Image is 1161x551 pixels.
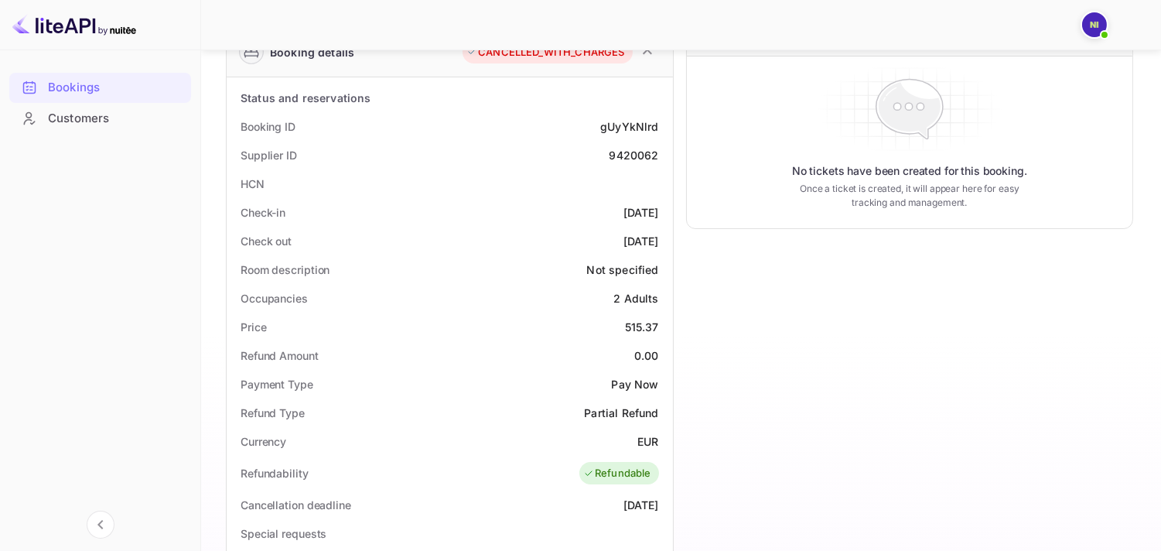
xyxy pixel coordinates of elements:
[625,319,659,335] div: 515.37
[241,376,313,392] div: Payment Type
[241,290,308,306] div: Occupancies
[9,104,191,132] a: Customers
[613,290,658,306] div: 2 Adults
[791,182,1029,210] p: Once a ticket is created, it will appear here for easy tracking and management.
[87,511,114,539] button: Collapse navigation
[623,204,659,221] div: [DATE]
[466,45,624,60] div: CANCELLED_WITH_CHARGES
[587,262,659,278] div: Not specified
[241,118,295,135] div: Booking ID
[583,466,651,481] div: Refundable
[637,433,658,450] div: EUR
[600,118,658,135] div: gUyYkNlrd
[12,12,136,37] img: LiteAPI logo
[609,147,658,163] div: 9420062
[584,405,658,421] div: Partial Refund
[9,104,191,134] div: Customers
[241,90,370,106] div: Status and reservations
[241,433,286,450] div: Currency
[1082,12,1107,37] img: N Ibadah
[623,233,659,249] div: [DATE]
[241,347,319,364] div: Refund Amount
[611,376,658,392] div: Pay Now
[792,163,1027,179] p: No tickets have been created for this booking.
[241,262,330,278] div: Room description
[241,233,292,249] div: Check out
[241,147,297,163] div: Supplier ID
[634,347,659,364] div: 0.00
[241,405,305,421] div: Refund Type
[270,44,354,60] div: Booking details
[241,204,285,221] div: Check-in
[241,525,326,542] div: Special requests
[623,497,659,513] div: [DATE]
[241,176,265,192] div: HCN
[241,319,267,335] div: Price
[9,73,191,101] a: Bookings
[48,79,183,97] div: Bookings
[241,497,351,513] div: Cancellation deadline
[48,110,183,128] div: Customers
[9,73,191,103] div: Bookings
[241,465,309,481] div: Refundability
